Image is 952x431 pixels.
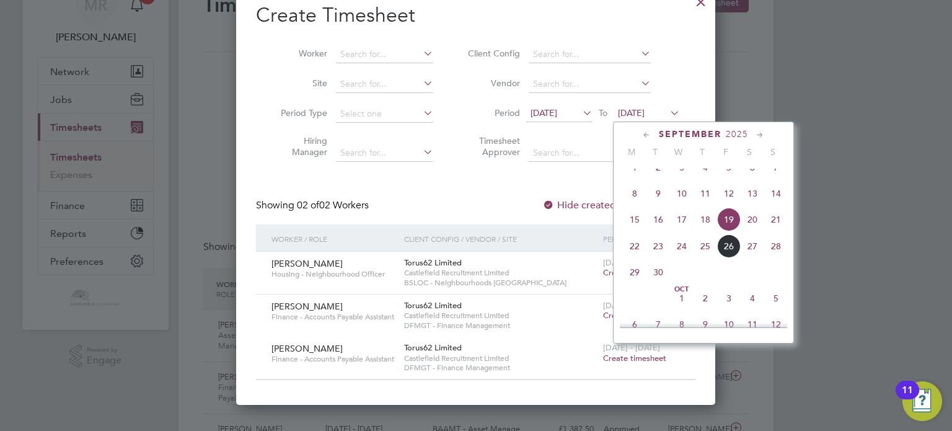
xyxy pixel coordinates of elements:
span: 8 [623,182,646,205]
span: 27 [741,234,764,258]
span: [PERSON_NAME] [271,258,343,269]
span: 9 [694,313,717,336]
span: 21 [764,208,788,231]
span: 12 [717,182,741,205]
input: Select one [336,105,433,123]
span: [DATE] [531,107,557,118]
span: [PERSON_NAME] [271,301,343,312]
span: Create timesheet [603,267,666,278]
span: 23 [646,234,670,258]
input: Search for... [529,76,651,93]
span: 11 [741,313,764,336]
span: Castlefield Recruitment Limited [404,353,597,363]
span: 9 [646,182,670,205]
div: Showing [256,199,371,212]
span: DFMGT - Finance Management [404,321,597,331]
div: Period [600,224,683,253]
span: [DATE] - [DATE] [603,257,660,268]
span: 4 [741,287,764,310]
span: 6 [623,313,646,336]
span: 24 [670,234,694,258]
span: Create timesheet [603,310,666,321]
span: 2025 [726,129,748,140]
span: S [738,146,761,158]
input: Search for... [336,46,433,63]
span: 7 [646,313,670,336]
span: 2 [694,287,717,310]
span: 30 [646,260,670,284]
span: 10 [670,182,694,205]
span: 15 [623,208,646,231]
span: 10 [717,313,741,336]
label: Hiring Manager [271,135,327,158]
span: DFMGT - Finance Management [404,363,597,373]
span: Castlefield Recruitment Limited [404,311,597,321]
span: 3 [717,287,741,310]
label: Period [464,107,520,118]
span: 29 [623,260,646,284]
span: Torus62 Limited [404,257,462,268]
span: Oct [670,287,694,293]
input: Search for... [336,76,433,93]
span: [PERSON_NAME] [271,343,343,354]
div: Worker / Role [268,224,401,253]
span: Finance - Accounts Payable Assistant [271,354,395,364]
input: Search for... [529,144,651,162]
label: Hide created timesheets [542,199,668,211]
span: September [659,129,721,140]
span: T [643,146,667,158]
span: [DATE] - [DATE] [603,300,660,311]
label: Vendor [464,78,520,89]
input: Search for... [336,144,433,162]
span: 14 [764,182,788,205]
span: 13 [741,182,764,205]
span: 16 [646,208,670,231]
span: 1 [670,287,694,310]
h2: Create Timesheet [256,2,695,29]
span: 8 [670,313,694,336]
span: [DATE] - [DATE] [603,342,660,353]
label: Worker [271,48,327,59]
label: Site [271,78,327,89]
span: W [667,146,690,158]
span: 5 [764,287,788,310]
button: Open Resource Center, 11 new notifications [902,381,942,421]
input: Search for... [529,46,651,63]
span: M [620,146,643,158]
span: 02 Workers [297,199,369,211]
span: 25 [694,234,717,258]
span: 22 [623,234,646,258]
span: Finance - Accounts Payable Assistant [271,312,395,322]
label: Client Config [464,48,520,59]
span: Castlefield Recruitment Limited [404,268,597,278]
span: 19 [717,208,741,231]
span: 12 [764,313,788,336]
span: F [714,146,738,158]
span: Housing - Neighbourhood Officer [271,269,395,279]
span: BSLOC - Neighbourhoods [GEOGRAPHIC_DATA] [404,278,597,288]
span: T [690,146,714,158]
label: Timesheet Approver [464,135,520,158]
span: 11 [694,182,717,205]
span: 20 [741,208,764,231]
label: Period Type [271,107,327,118]
span: 26 [717,234,741,258]
span: Create timesheet [603,353,666,363]
span: Torus62 Limited [404,300,462,311]
span: [DATE] [618,107,645,118]
div: 11 [902,390,913,406]
span: 17 [670,208,694,231]
span: To [595,105,611,121]
span: 18 [694,208,717,231]
span: Torus62 Limited [404,342,462,353]
span: 28 [764,234,788,258]
span: 02 of [297,199,319,211]
span: S [761,146,785,158]
div: Client Config / Vendor / Site [401,224,600,253]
